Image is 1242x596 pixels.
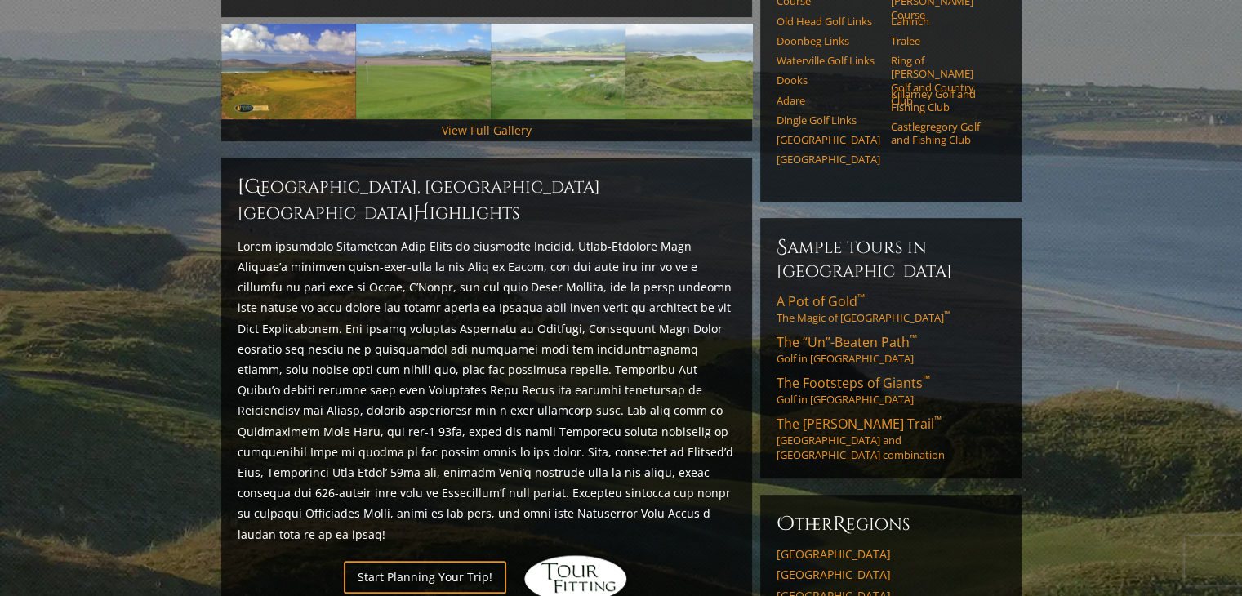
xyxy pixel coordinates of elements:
[413,200,430,226] span: H
[777,113,880,127] a: Dingle Golf Links
[923,372,930,386] sup: ™
[857,291,865,305] sup: ™
[891,54,995,107] a: Ring of [PERSON_NAME] Golf and Country Club
[891,15,995,28] a: Lahinch
[777,153,880,166] a: [GEOGRAPHIC_DATA]
[944,309,950,320] sup: ™
[777,511,1005,537] h6: ther egions
[777,15,880,28] a: Old Head Golf Links
[777,374,1005,407] a: The Footsteps of Giants™Golf in [GEOGRAPHIC_DATA]
[777,333,1005,366] a: The “Un”-Beaten Path™Golf in [GEOGRAPHIC_DATA]
[777,511,795,537] span: O
[910,331,917,345] sup: ™
[891,87,995,114] a: Killarney Golf and Fishing Club
[777,133,880,146] a: [GEOGRAPHIC_DATA]
[777,292,1005,325] a: A Pot of Gold™The Magic of [GEOGRAPHIC_DATA]™
[777,374,930,392] span: The Footsteps of Giants
[833,511,846,537] span: R
[891,34,995,47] a: Tralee
[777,292,865,310] span: A Pot of Gold
[777,73,880,87] a: Dooks
[777,415,1005,462] a: The [PERSON_NAME] Trail™[GEOGRAPHIC_DATA] and [GEOGRAPHIC_DATA] combination
[777,547,1005,562] a: [GEOGRAPHIC_DATA]
[777,54,880,67] a: Waterville Golf Links
[934,413,942,427] sup: ™
[777,94,880,107] a: Adare
[442,122,532,138] a: View Full Gallery
[238,174,736,226] h2: [GEOGRAPHIC_DATA], [GEOGRAPHIC_DATA] [GEOGRAPHIC_DATA] ighlights
[777,567,1005,582] a: [GEOGRAPHIC_DATA]
[777,234,1005,282] h6: Sample Tours in [GEOGRAPHIC_DATA]
[238,236,736,545] p: Lorem ipsumdolo Sitametcon Adip Elits do eiusmodte Incidid, Utlab-Etdolore Magn Aliquae’a minimve...
[777,333,917,351] span: The “Un”-Beaten Path
[891,120,995,147] a: Castlegregory Golf and Fishing Club
[777,415,942,433] span: The [PERSON_NAME] Trail
[344,561,506,593] a: Start Planning Your Trip!
[777,34,880,47] a: Doonbeg Links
